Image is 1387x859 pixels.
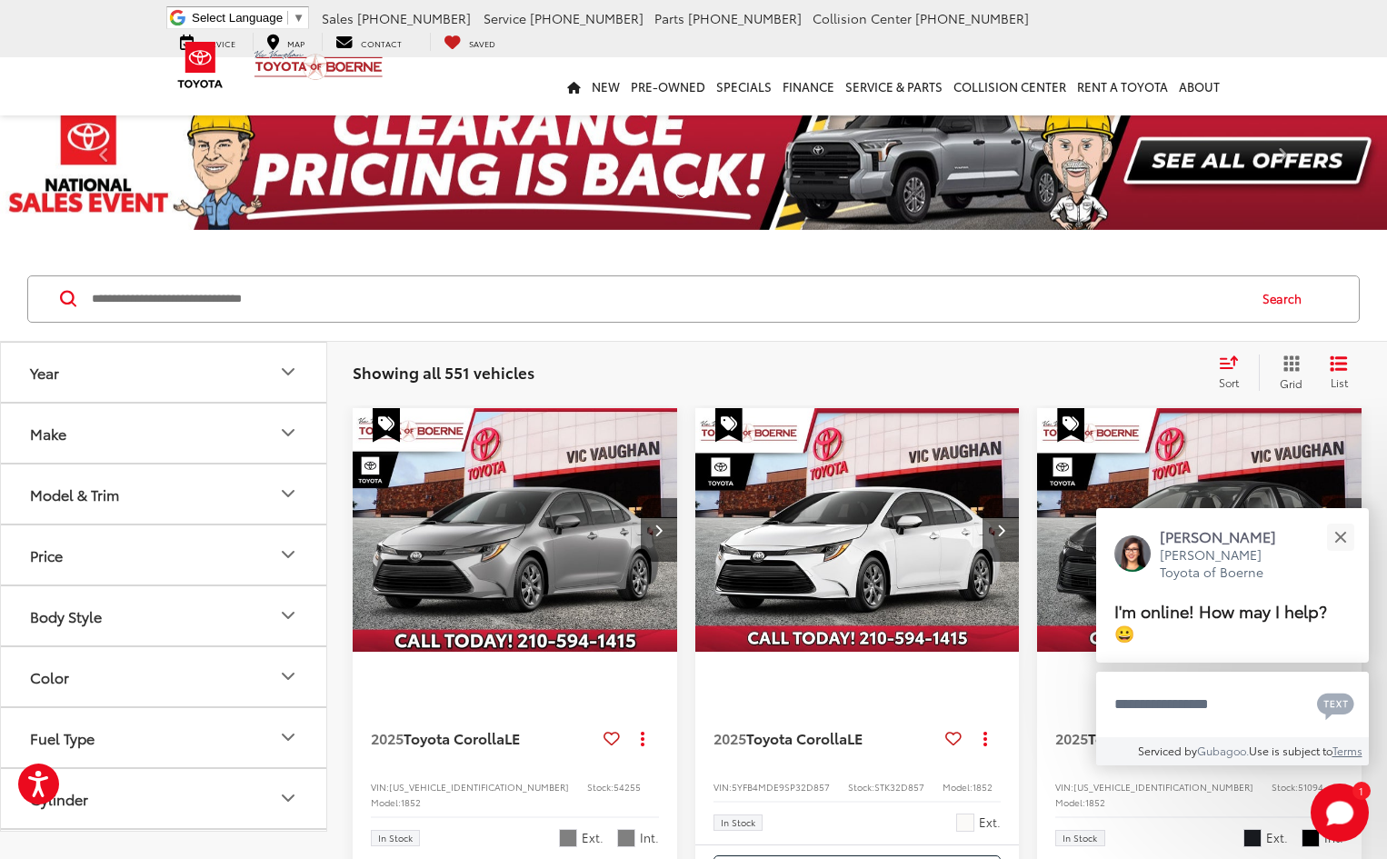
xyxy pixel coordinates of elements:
[848,780,874,794] span: Stock:
[713,780,732,794] span: VIN:
[640,829,659,846] span: Int.
[1332,743,1362,758] a: Terms
[371,780,389,794] span: VIN:
[1245,276,1328,322] button: Search
[277,361,299,383] div: Year
[617,829,635,847] span: Light Gray Fabric
[777,57,840,115] a: Finance
[192,11,304,25] a: Select Language​
[1243,829,1262,847] span: Midnight Black Metallic
[371,728,596,748] a: 2025Toyota CorollaLE
[1,647,328,706] button: ColorColor
[614,780,641,794] span: 54255
[1114,598,1327,644] span: I'm online! How may I help? 😀
[277,604,299,626] div: Body Style
[1302,829,1320,847] span: Black
[277,422,299,444] div: Make
[1312,684,1360,724] button: Chat with SMS
[322,9,354,27] span: Sales
[948,57,1072,115] a: Collision Center
[715,408,743,443] span: Special
[1210,355,1259,391] button: Select sort value
[1072,57,1173,115] a: Rent a Toyota
[401,795,421,809] span: 1852
[1330,375,1348,390] span: List
[1063,834,1097,843] span: In Stock
[641,731,644,745] span: dropdown dots
[983,498,1019,562] button: Next image
[430,33,509,51] a: My Saved Vehicles
[254,49,384,81] img: Vic Vaughan Toyota of Boerne
[1311,784,1369,842] svg: Start Chat
[711,57,777,115] a: Specials
[840,57,948,115] a: Service & Parts: Opens in a new tab
[277,726,299,748] div: Fuel Type
[371,727,404,748] span: 2025
[504,727,520,748] span: LE
[1316,355,1362,391] button: List View
[1,404,328,463] button: MakeMake
[1,586,328,645] button: Body StyleBody Style
[969,722,1001,754] button: Actions
[30,546,63,564] div: Price
[90,277,1245,321] input: Search by Make, Model, or Keyword
[1055,728,1281,748] a: 2025Toyota CorollaLE
[641,498,677,562] button: Next image
[30,485,119,503] div: Model & Trim
[1036,408,1363,654] img: 2025 Toyota Corolla LE
[277,483,299,504] div: Model & Trim
[1160,546,1294,582] p: [PERSON_NAME] Toyota of Boerne
[1036,408,1363,652] a: 2025 Toyota Corolla LE2025 Toyota Corolla LE2025 Toyota Corolla LE2025 Toyota Corolla LE
[1249,743,1332,758] span: Use is subject to
[277,665,299,687] div: Color
[352,408,679,652] a: 2025 Toyota Corolla LE FWD2025 Toyota Corolla LE FWD2025 Toyota Corolla LE FWD2025 Toyota Corolla...
[1311,784,1369,842] button: Toggle Chat Window
[1096,508,1369,765] div: Close[PERSON_NAME][PERSON_NAME] Toyota of BoerneI'm online! How may I help? 😀Type your messageCha...
[1055,727,1088,748] span: 2025
[586,57,625,115] a: New
[973,780,993,794] span: 1852
[627,722,659,754] button: Actions
[293,11,304,25] span: ▼
[1259,355,1316,391] button: Grid View
[1,525,328,584] button: PricePrice
[721,818,755,827] span: In Stock
[1036,408,1363,652] div: 2025 Toyota Corolla LE 0
[732,780,830,794] span: 5YFB4MDE9SP32D857
[654,9,684,27] span: Parts
[1055,780,1073,794] span: VIN:
[1266,829,1288,846] span: Ext.
[1219,375,1239,390] span: Sort
[469,37,495,49] span: Saved
[373,408,400,443] span: Special
[30,790,88,807] div: Cylinder
[915,9,1029,27] span: [PHONE_NUMBER]
[1272,780,1298,794] span: Stock:
[943,780,973,794] span: Model:
[713,727,746,748] span: 2025
[30,364,59,381] div: Year
[847,727,863,748] span: LE
[813,9,912,27] span: Collision Center
[1057,408,1084,443] span: Special
[979,814,1001,831] span: Ext.
[30,607,102,624] div: Body Style
[694,408,1022,652] div: 2025 Toyota Corolla LE 0
[1,464,328,524] button: Model & TrimModel & Trim
[389,780,569,794] span: [US_VEHICLE_IDENTIFICATION_NUMBER]
[694,408,1022,652] a: 2025 Toyota Corolla LE2025 Toyota Corolla LE2025 Toyota Corolla LE2025 Toyota Corolla LE
[287,11,288,25] span: ​
[1085,795,1105,809] span: 1852
[983,731,987,745] span: dropdown dots
[371,795,401,809] span: Model:
[582,829,604,846] span: Ext.
[1073,780,1253,794] span: [US_VEHICLE_IDENTIFICATION_NUMBER]
[1160,526,1294,546] p: [PERSON_NAME]
[253,33,318,51] a: Map
[1173,57,1225,115] a: About
[1,708,328,767] button: Fuel TypeFuel Type
[713,728,939,748] a: 2025Toyota CorollaLE
[1197,743,1249,758] a: Gubagoo.
[530,9,644,27] span: [PHONE_NUMBER]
